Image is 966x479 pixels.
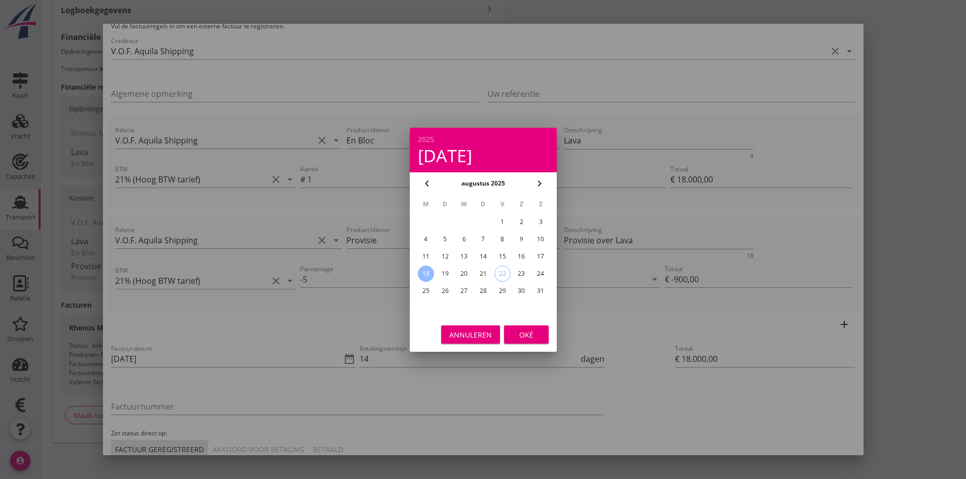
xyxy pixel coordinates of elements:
button: 14 [475,248,491,265]
button: 25 [417,283,434,299]
button: 21 [475,266,491,282]
th: Z [531,196,550,213]
th: D [436,196,454,213]
button: 11 [417,248,434,265]
div: 22 [494,266,510,281]
i: chevron_left [421,177,433,190]
button: augustus 2025 [458,176,508,191]
button: 24 [532,266,549,282]
button: 19 [437,266,453,282]
button: 23 [513,266,529,282]
button: 9 [513,231,529,247]
button: 28 [475,283,491,299]
div: [DATE] [418,147,549,164]
button: 7 [475,231,491,247]
div: Oké [512,329,541,340]
div: 2025 [418,136,549,143]
button: 1 [494,214,510,230]
button: 30 [513,283,529,299]
th: W [455,196,473,213]
i: chevron_right [533,177,546,190]
button: 29 [494,283,510,299]
button: 3 [532,214,549,230]
button: 18 [417,266,434,282]
button: 17 [532,248,549,265]
button: 27 [456,283,472,299]
div: Annuleren [449,329,492,340]
button: 26 [437,283,453,299]
button: 12 [437,248,453,265]
button: 4 [417,231,434,247]
button: 2 [513,214,529,230]
button: 5 [437,231,453,247]
button: 13 [456,248,472,265]
th: Z [512,196,530,213]
button: 22 [494,266,510,282]
button: 10 [532,231,549,247]
button: 6 [456,231,472,247]
button: Annuleren [441,325,500,344]
button: 16 [513,248,529,265]
th: D [474,196,492,213]
button: 15 [494,248,510,265]
th: M [417,196,435,213]
button: 20 [456,266,472,282]
button: 31 [532,283,549,299]
button: 8 [494,231,510,247]
th: V [493,196,511,213]
button: Oké [504,325,549,344]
